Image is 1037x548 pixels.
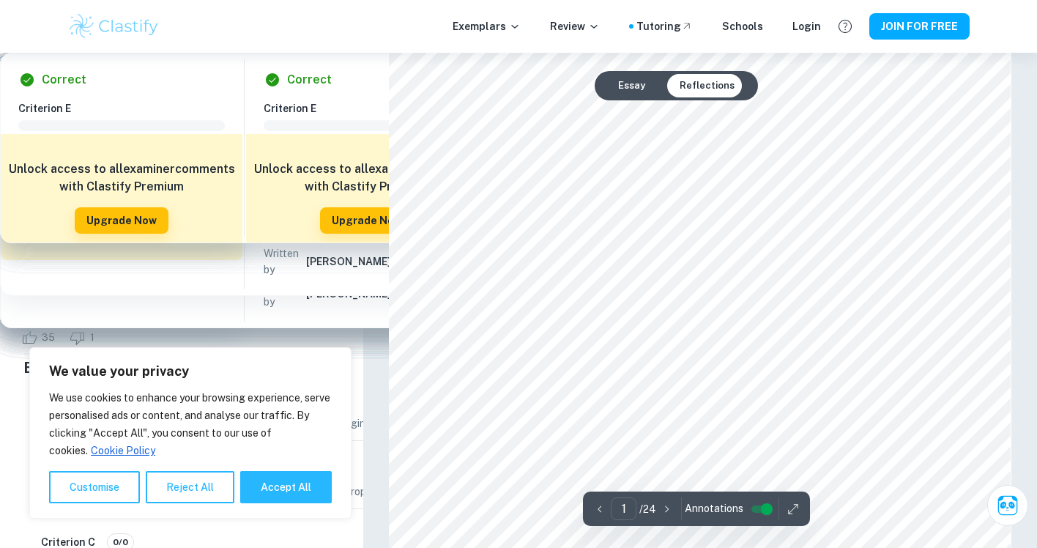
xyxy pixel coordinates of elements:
h6: Unlock access to all examiner comments with Clastify Premium [253,160,480,196]
button: Upgrade Now [75,207,168,234]
h6: Unlock access to all examiner comments with Clastify Premium [8,160,235,196]
span: 35 [34,330,63,345]
a: Tutoring [636,18,693,34]
div: We value your privacy [29,347,352,519]
a: Cookie Policy [90,444,156,457]
div: Dislike [66,326,103,349]
span: 1 [82,330,103,345]
p: We use cookies to enhance your browsing experience, serve personalised ads or content, and analys... [49,389,332,459]
h6: Correct [42,71,86,89]
button: Essay [606,74,657,97]
button: Upgrade Now [320,207,414,234]
button: Ask Clai [987,485,1028,526]
span: Annotations [685,501,743,516]
p: Review [550,18,600,34]
h6: Criterion E [18,100,237,116]
button: JOIN FOR FREE [869,13,970,40]
button: Help and Feedback [833,14,858,39]
p: We value your privacy [49,363,332,380]
button: Reflections [668,74,746,97]
p: / 24 [639,501,656,517]
a: Login [792,18,821,34]
div: Like [18,326,63,349]
button: Accept All [240,471,332,503]
h6: [PERSON_NAME] [306,253,391,270]
a: Schools [722,18,763,34]
img: Clastify logo [67,12,160,41]
p: Written by [264,245,303,278]
h6: Correct [287,71,332,89]
button: Customise [49,471,140,503]
p: Exemplars [453,18,521,34]
button: Reject All [146,471,234,503]
h6: Criterion E [264,100,482,116]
